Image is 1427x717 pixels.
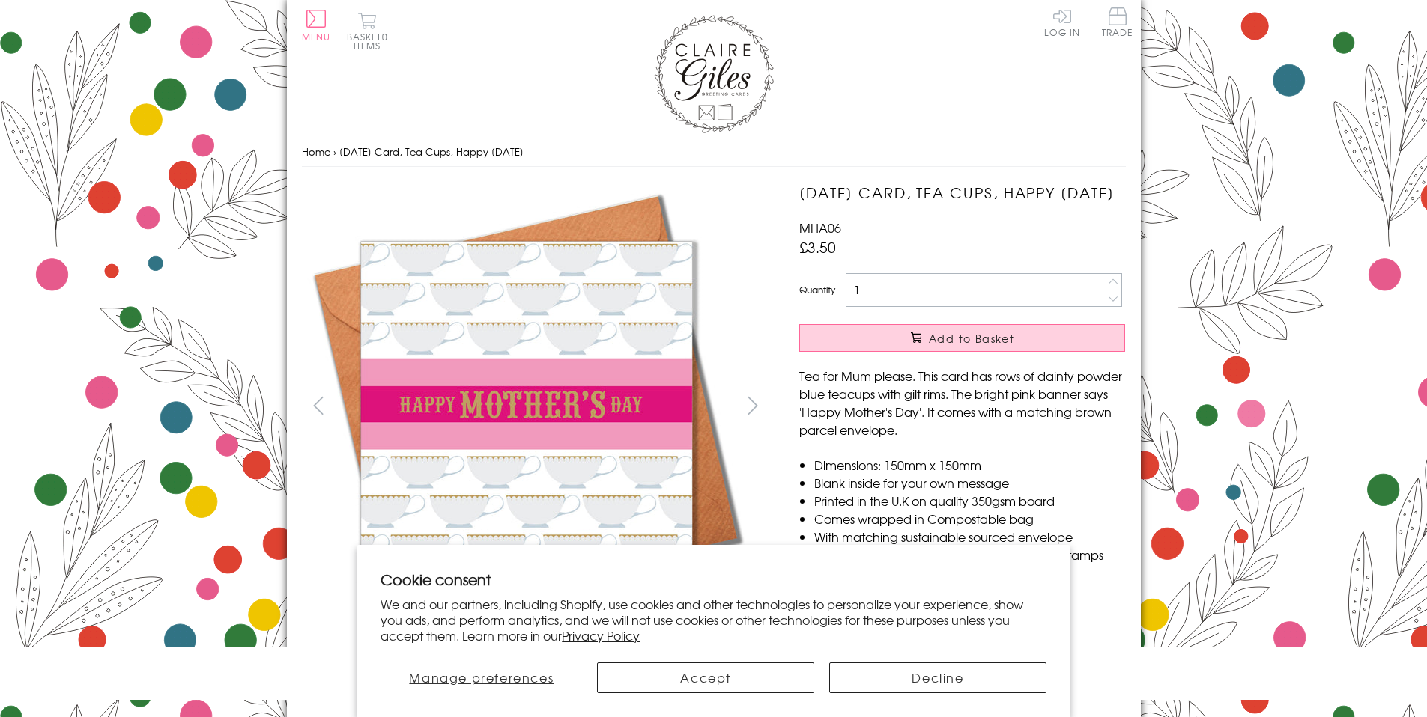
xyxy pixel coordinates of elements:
p: Tea for Mum please. This card has rows of dainty powder blue teacups with gilt rims. The bright p... [799,367,1125,439]
nav: breadcrumbs [302,137,1126,168]
li: Dimensions: 150mm x 150mm [814,456,1125,474]
span: MHA06 [799,219,841,237]
label: Quantity [799,283,835,296]
button: Menu [302,10,331,41]
li: With matching sustainable sourced envelope [814,528,1125,546]
a: Trade [1102,7,1133,40]
h1: [DATE] Card, Tea Cups, Happy [DATE] [799,182,1125,204]
li: Blank inside for your own message [814,474,1125,492]
button: Basket0 items [347,12,388,50]
img: Claire Giles Greetings Cards [654,15,774,133]
span: Menu [302,30,331,43]
span: Trade [1102,7,1133,37]
span: £3.50 [799,237,836,257]
span: Add to Basket [929,331,1014,346]
span: › [333,144,336,159]
button: Manage preferences [381,662,582,693]
button: Decline [829,662,1046,693]
span: [DATE] Card, Tea Cups, Happy [DATE] [339,144,524,159]
button: prev [302,388,336,422]
span: Manage preferences [409,668,554,686]
h2: Cookie consent [381,569,1046,590]
a: Log In [1044,7,1080,37]
button: Add to Basket [799,324,1125,352]
p: We and our partners, including Shopify, use cookies and other technologies to personalize your ex... [381,597,1046,643]
li: Printed in the U.K on quality 350gsm board [814,492,1125,510]
span: 0 items [354,30,388,52]
a: Privacy Policy [562,626,640,644]
img: Mother's Day Card, Tea Cups, Happy Mother's Day [302,182,751,631]
li: Comes wrapped in Compostable bag [814,510,1125,528]
button: Accept [597,662,814,693]
button: next [736,388,769,422]
a: Home [302,144,330,159]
